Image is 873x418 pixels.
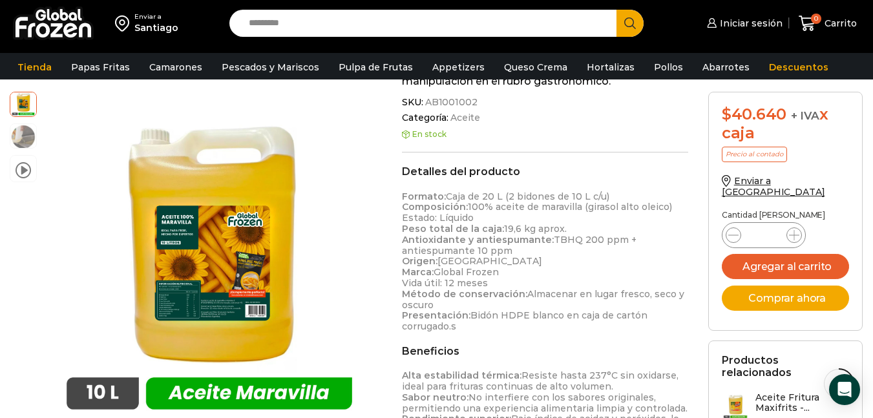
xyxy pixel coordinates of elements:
[426,55,491,79] a: Appetizers
[332,55,419,79] a: Pulpa de Frutas
[722,105,786,123] bdi: 40.640
[755,392,850,414] h3: Aceite Fritura Maxifrits -...
[763,55,835,79] a: Descuentos
[65,55,136,79] a: Papas Fritas
[402,223,504,235] strong: Peso total de la caja:
[10,124,36,150] span: aceite para freir
[423,97,478,108] span: AB1001002
[402,112,688,123] span: Categoría:
[722,105,731,123] span: $
[791,109,819,122] span: + IVA
[704,10,783,36] a: Iniciar sesión
[580,55,641,79] a: Hortalizas
[115,12,134,34] img: address-field-icon.svg
[402,201,468,213] strong: Composición:
[722,147,787,162] p: Precio al contado
[722,211,850,220] p: Cantidad [PERSON_NAME]
[402,191,446,202] strong: Formato:
[616,10,644,37] button: Search button
[795,8,860,39] a: 0 Carrito
[402,130,688,139] p: En stock
[752,226,776,244] input: Product quantity
[821,17,857,30] span: Carrito
[402,309,470,321] strong: Presentación:
[498,55,574,79] a: Queso Crema
[811,14,821,24] span: 0
[402,370,521,381] strong: Alta estabilidad térmica:
[722,175,825,198] a: Enviar a [GEOGRAPHIC_DATA]
[402,392,468,403] strong: Sabor neutro:
[722,105,850,143] div: x caja
[647,55,689,79] a: Pollos
[722,286,850,311] button: Comprar ahora
[402,97,688,108] span: SKU:
[402,345,688,357] h2: Beneficios
[402,165,688,178] h2: Detalles del producto
[829,374,860,405] div: Open Intercom Messenger
[402,234,554,246] strong: Antioxidante y antiespumante:
[143,55,209,79] a: Camarones
[134,12,178,21] div: Enviar a
[402,255,437,267] strong: Origen:
[11,55,58,79] a: Tienda
[722,354,850,379] h2: Productos relacionados
[717,17,783,30] span: Iniciar sesión
[696,55,756,79] a: Abarrotes
[10,90,36,116] span: aceite maravilla
[402,288,527,300] strong: Método de conservación:
[402,191,688,332] p: Caja de 20 L (2 bidones de 10 L c/u) 100% aceite de maravilla (girasol alto oleico) Estado: Líqui...
[448,112,480,123] a: Aceite
[722,254,850,279] button: Agregar al carrito
[134,21,178,34] div: Santiago
[402,266,434,278] strong: Marca:
[215,55,326,79] a: Pescados y Mariscos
